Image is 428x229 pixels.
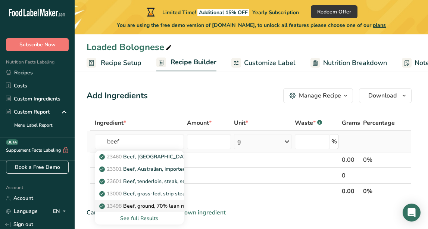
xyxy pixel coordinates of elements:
div: Open Intercom Messenger [403,204,421,222]
div: Waste [295,118,322,127]
button: Download [359,88,412,103]
a: Nutrition Breakdown [310,55,387,71]
span: Yearly Subscription [252,9,299,16]
div: Custom Report [6,108,50,116]
div: 0% [363,155,395,164]
span: Additional 15% OFF [197,9,249,16]
span: Grams [342,118,360,127]
a: Customize Label [231,55,296,71]
div: Limited Time! [145,7,299,16]
span: Redeem Offer [317,8,351,16]
span: Subscribe Now [19,41,56,49]
span: 23301 [107,165,122,173]
a: 23460Beef, [GEOGRAPHIC_DATA], imported, flat, separable lean and fat, cooked, braised [95,151,184,163]
th: 0% [362,183,396,199]
span: 23460 [107,153,122,160]
button: Redeem Offer [311,5,357,18]
span: Unit [234,118,248,127]
span: You are using the free demo version of [DOMAIN_NAME], to unlock all features please choose one of... [117,21,386,29]
a: 23601Beef, tenderloin, steak, separable lean only, trimmed to 1/8" fat, all grades, raw [95,175,184,188]
input: Add Ingredient [95,134,184,149]
th: 0.00 [340,183,362,199]
div: Manage Recipe [299,91,341,100]
span: Amount [187,118,212,127]
p: Beef, ground, 70% lean meat / 30% fat, raw [101,202,229,210]
a: 13498Beef, ground, 70% lean meat / 30% fat, raw [95,200,184,212]
span: 13000 [107,190,122,197]
span: Recipe Builder [171,57,216,67]
div: Can't find your ingredient? [87,208,412,217]
a: 13000Beef, grass-fed, strip steaks, lean only, raw [95,188,184,200]
div: BETA [6,139,18,145]
span: Add your own ingredient [158,208,226,217]
div: Loaded Bolognese [87,40,173,54]
a: Recipe Builder [156,54,216,72]
div: 0.00 [342,155,360,164]
a: Recipe Setup [87,55,141,71]
div: See full Results [95,212,184,225]
span: Recipe Setup [101,58,141,68]
div: Add Ingredients [87,90,148,102]
div: 0 [342,171,360,180]
div: EN [53,207,69,216]
span: Customize Label [244,58,296,68]
span: Percentage [363,118,395,127]
span: 13498 [107,202,122,210]
a: Book a Free Demo [6,161,69,174]
span: plans [373,22,386,29]
span: 23601 [107,178,122,185]
span: Ingredient [95,118,126,127]
div: See full Results [101,214,178,222]
a: 23301Beef, Australian, imported, Wagyu, seam fat, [GEOGRAPHIC_DATA]. marble score 9, raw [95,163,184,175]
a: Language [6,205,38,218]
button: Subscribe Now [6,38,69,51]
button: Manage Recipe [283,88,353,103]
span: Nutrition Breakdown [323,58,387,68]
span: Download [368,91,397,100]
p: Beef, grass-fed, strip steaks, lean only, raw [101,190,227,198]
th: Net Totals [93,183,340,199]
div: g [237,137,241,146]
